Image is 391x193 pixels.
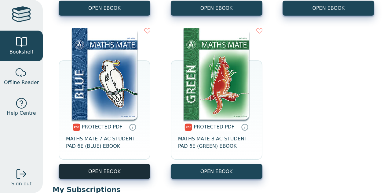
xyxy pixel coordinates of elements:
[59,164,150,179] a: OPEN EBOOK
[4,79,39,86] span: Offline Reader
[11,180,31,187] span: Sign out
[73,124,80,131] img: pdf.svg
[194,124,234,130] span: PROTECTED PDF
[9,48,33,56] span: Bookshelf
[66,135,143,150] span: MATHS MATE 7 AC STUDENT PAD 6E (BLUE) EBOOK
[82,124,122,130] span: PROTECTED PDF
[185,124,192,131] img: pdf.svg
[178,135,255,150] span: MATHS MATE 8 AC STUDENT PAD 6E (GREEN) EBOOK
[7,109,36,117] span: Help Centre
[283,1,374,16] a: OPEN EBOOK
[59,1,150,16] a: OPEN EBOOK
[171,1,262,16] a: OPEN EBOOK
[171,164,262,179] a: OPEN EBOOK
[129,123,136,131] a: Protected PDFs cannot be printed, copied or shared. They can be accessed online through Education...
[241,123,248,131] a: Protected PDFs cannot be printed, copied or shared. They can be accessed online through Education...
[184,28,249,120] img: 1af35863-820b-461f-b6cc-445293a219ea.jpg
[72,28,137,120] img: 3dd7f168-8a45-4905-8d85-ef9475448082.jpg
